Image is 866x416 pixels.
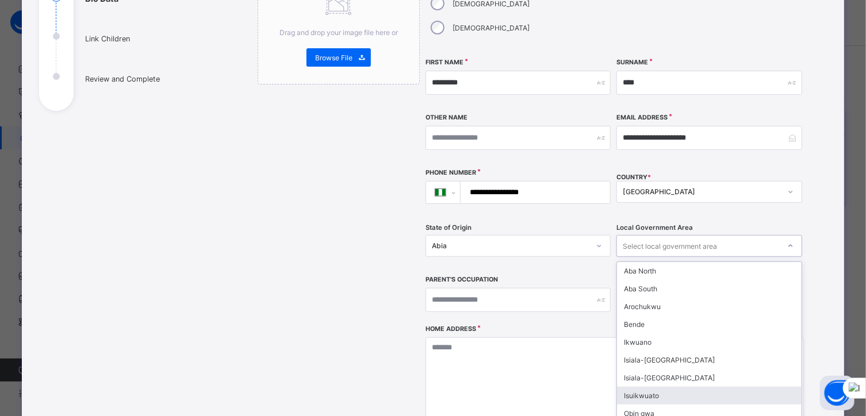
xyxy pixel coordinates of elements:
[623,235,717,257] div: Select local government area
[426,276,498,283] label: Parent's Occupation
[617,387,801,405] div: Isuikwuato
[426,169,476,176] label: Phone Number
[616,59,648,66] label: Surname
[426,59,463,66] label: First Name
[279,28,398,37] span: Drag and drop your image file here or
[616,224,693,232] span: Local Government Area
[617,315,801,333] div: Bende
[617,280,801,298] div: Aba South
[623,188,780,197] div: [GEOGRAPHIC_DATA]
[453,24,530,32] label: [DEMOGRAPHIC_DATA]
[820,376,854,410] button: Open asap
[426,224,472,232] span: State of Origin
[616,174,651,181] span: COUNTRY
[426,325,476,333] label: Home Address
[426,114,468,121] label: Other Name
[617,262,801,280] div: Aba North
[617,369,801,387] div: Isiala-[GEOGRAPHIC_DATA]
[616,114,668,121] label: Email Address
[617,298,801,315] div: Arochukwu
[617,333,801,351] div: Ikwuano
[617,351,801,369] div: Isiala-[GEOGRAPHIC_DATA]
[432,242,589,251] div: Abia
[315,53,352,62] span: Browse File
